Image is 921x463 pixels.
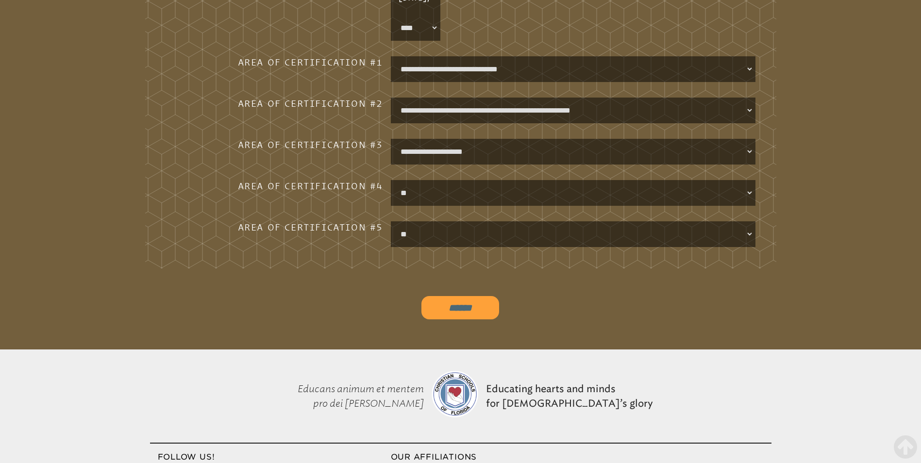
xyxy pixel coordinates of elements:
h3: Follow Us! [150,451,391,463]
h3: Area of Certification #1 [228,56,383,68]
h3: Area of Certification #3 [228,139,383,150]
p: Educans animum et mentem pro dei [PERSON_NAME] [265,357,428,435]
h3: Area of Certification #4 [228,180,383,192]
h3: Area of Certification #5 [228,221,383,233]
h3: Our Affiliations [391,451,771,463]
img: csf-logo-web-colors.png [432,371,478,417]
p: Educating hearts and minds for [DEMOGRAPHIC_DATA]’s glory [482,357,657,435]
h3: Area of Certification #2 [228,98,383,109]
